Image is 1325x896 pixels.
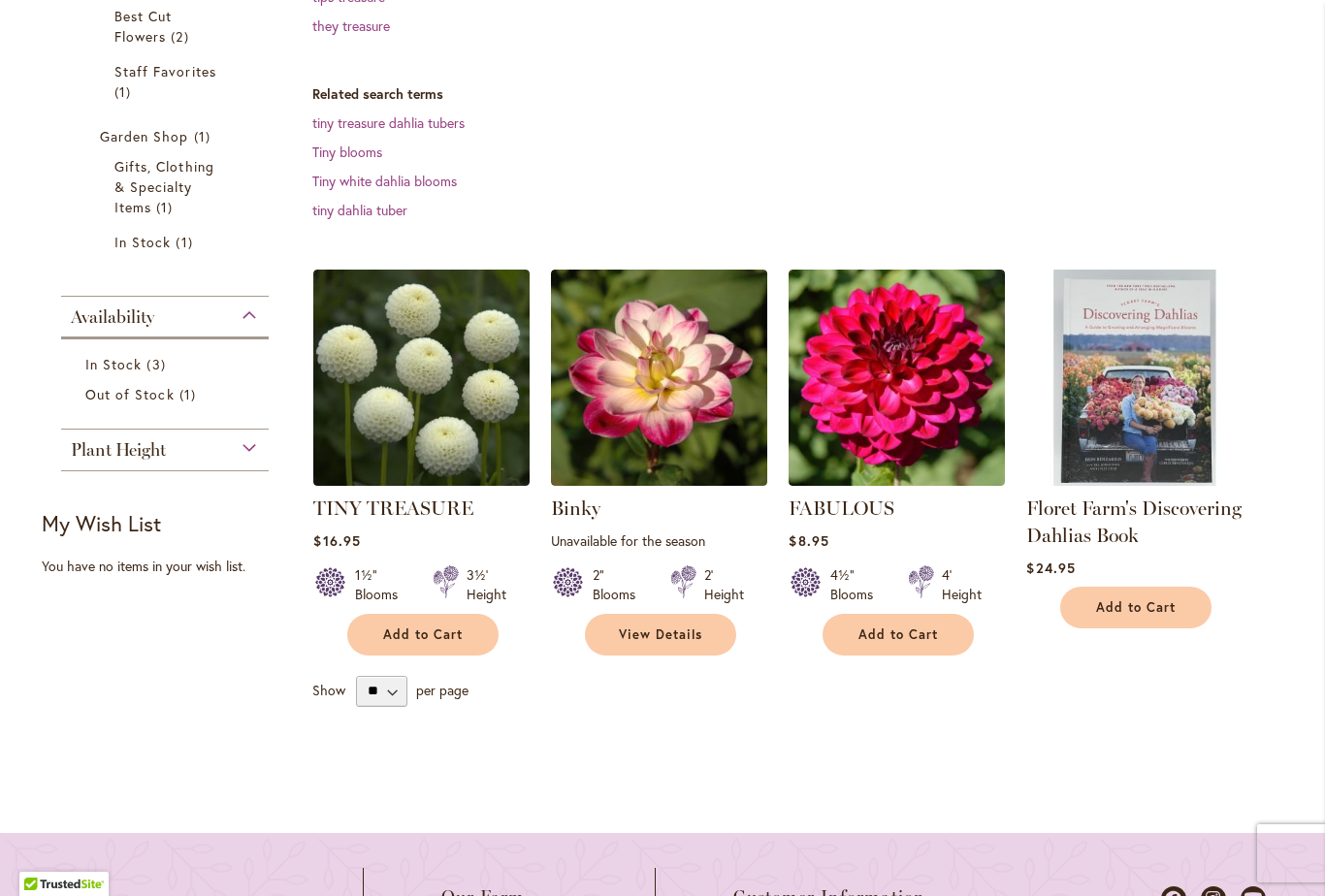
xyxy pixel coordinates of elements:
[114,61,220,102] a: Staff Favorites
[312,84,1283,104] dt: Related search terms
[171,26,193,47] span: 2
[100,127,189,145] span: Garden Shop
[585,614,736,656] a: View Details
[551,531,767,550] p: Unavailable for the season
[312,680,345,698] span: Show
[823,614,974,656] button: Add to Cart
[85,384,249,404] a: Out of Stock 1
[71,439,166,461] span: Plant Height
[619,626,702,643] span: View Details
[1060,587,1212,628] button: Add to Cart
[551,270,767,486] img: Binky
[312,16,390,35] a: they treasure
[114,81,136,102] span: 1
[347,614,499,656] button: Add to Cart
[114,62,216,80] span: Staff Favorites
[789,496,894,520] a: FABULOUS
[85,355,142,373] span: In Stock
[114,156,220,217] a: Gifts, Clothing &amp; Specialty Items
[355,565,409,604] div: 1½" Blooms
[313,531,360,550] span: $16.95
[312,201,407,219] a: tiny dahlia tuber
[704,565,744,604] div: 2' Height
[312,113,465,132] a: tiny treasure dahlia tubers
[1026,496,1242,547] a: Floret Farm's Discovering Dahlias Book
[551,471,767,490] a: Binky
[42,557,301,576] div: You have no items in your wish list.
[312,172,457,190] a: Tiny white dahlia blooms
[313,496,473,520] a: TINY TREASURE
[858,626,938,643] span: Add to Cart
[313,270,530,486] img: TINY TREASURE
[156,197,178,217] span: 1
[114,7,172,46] span: Best Cut Flowers
[942,565,982,604] div: 4' Height
[313,471,530,490] a: TINY TREASURE
[114,232,220,252] a: In Stock
[789,471,1005,490] a: FABULOUS
[114,233,171,251] span: In Stock
[71,306,154,328] span: Availability
[114,157,214,216] span: Gifts, Clothing & Specialty Items
[593,565,647,604] div: 2" Blooms
[312,143,382,161] a: Tiny blooms
[789,531,828,550] span: $8.95
[551,496,600,520] a: Binky
[1096,599,1176,616] span: Add to Cart
[789,270,1005,486] img: FABULOUS
[194,126,215,146] span: 1
[467,565,506,604] div: 3½' Height
[416,680,469,698] span: per page
[176,232,197,252] span: 1
[15,827,69,881] iframe: Launch Accessibility Center
[383,626,463,643] span: Add to Cart
[85,354,249,374] a: In Stock 3
[1026,270,1243,486] img: Floret Farm's Discovering Dahlias Book
[100,126,235,146] a: Garden Shop
[1026,471,1243,490] a: Floret Farm's Discovering Dahlias Book
[114,6,220,47] a: Best Cut Flowers
[830,565,885,604] div: 4½" Blooms
[1026,559,1075,577] span: $24.95
[179,384,201,404] span: 1
[146,354,170,374] span: 3
[42,509,161,537] strong: My Wish List
[85,385,175,403] span: Out of Stock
